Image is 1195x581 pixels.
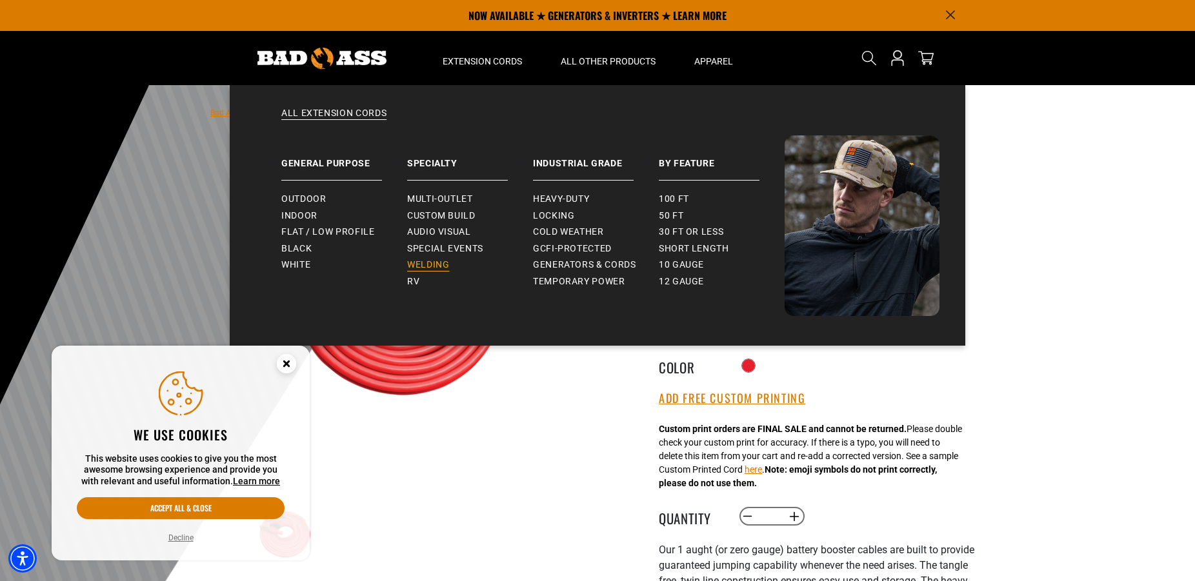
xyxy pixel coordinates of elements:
[407,224,533,241] a: Audio Visual
[785,135,939,316] img: Bad Ass Extension Cords
[263,346,310,386] button: Close this option
[443,55,522,67] span: Extension Cords
[659,210,683,222] span: 50 ft
[281,191,407,208] a: Outdoor
[210,108,297,117] a: Bad Ass Extension Cords
[887,31,908,85] a: Open this option
[407,226,471,238] span: Audio Visual
[256,107,939,135] a: All Extension Cords
[233,476,280,486] a: This website uses cookies to give you the most awesome browsing experience and provide you with r...
[659,193,689,205] span: 100 ft
[659,257,785,273] a: 10 gauge
[533,276,625,288] span: Temporary Power
[561,55,656,67] span: All Other Products
[533,273,659,290] a: Temporary Power
[533,224,659,241] a: Cold Weather
[659,224,785,241] a: 30 ft or less
[423,31,541,85] summary: Extension Cords
[281,224,407,241] a: Flat / Low Profile
[407,135,533,181] a: Specialty
[257,48,387,69] img: Bad Ass Extension Cords
[407,243,483,255] span: Special Events
[659,276,704,288] span: 12 gauge
[407,208,533,224] a: Custom Build
[533,259,636,271] span: Generators & Cords
[659,391,805,406] button: Add Free Custom Printing
[533,243,612,255] span: GCFI-Protected
[8,544,37,573] div: Accessibility Menu
[533,193,589,205] span: Heavy-Duty
[659,135,785,181] a: By Feature
[533,210,574,222] span: Locking
[281,193,326,205] span: Outdoor
[659,241,785,257] a: Short Length
[659,259,704,271] span: 10 gauge
[77,426,285,443] h2: We use cookies
[659,422,962,490] div: Please double check your custom print for accuracy. If there is a typo, you will need to delete t...
[533,208,659,224] a: Locking
[533,241,659,257] a: GCFI-Protected
[281,243,312,255] span: Black
[407,257,533,273] a: Welding
[407,276,419,288] span: RV
[210,104,486,120] nav: breadcrumbs
[165,531,197,544] button: Decline
[533,191,659,208] a: Heavy-Duty
[675,31,752,85] summary: Apparel
[916,50,936,66] a: cart
[407,210,476,222] span: Custom Build
[659,208,785,224] a: 50 ft
[281,226,375,238] span: Flat / Low Profile
[281,208,407,224] a: Indoor
[533,226,604,238] span: Cold Weather
[281,210,317,222] span: Indoor
[745,463,762,477] button: here
[659,226,723,238] span: 30 ft or less
[541,31,675,85] summary: All Other Products
[281,259,310,271] span: White
[407,259,449,271] span: Welding
[407,241,533,257] a: Special Events
[281,135,407,181] a: General Purpose
[694,55,733,67] span: Apparel
[859,48,879,68] summary: Search
[281,241,407,257] a: Black
[77,497,285,519] button: Accept all & close
[533,135,659,181] a: Industrial Grade
[407,273,533,290] a: RV
[659,191,785,208] a: 100 ft
[659,243,729,255] span: Short Length
[77,453,285,487] p: This website uses cookies to give you the most awesome browsing experience and provide you with r...
[407,191,533,208] a: Multi-Outlet
[659,508,723,525] label: Quantity
[281,257,407,273] a: White
[659,424,907,434] strong: Custom print orders are FINAL SALE and cannot be returned.
[533,257,659,273] a: Generators & Cords
[407,193,473,205] span: Multi-Outlet
[52,346,310,561] aside: Cookie Consent
[659,273,785,290] a: 12 gauge
[659,464,937,488] strong: Note: emoji symbols do not print correctly, please do not use them.
[659,357,723,374] legend: Color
